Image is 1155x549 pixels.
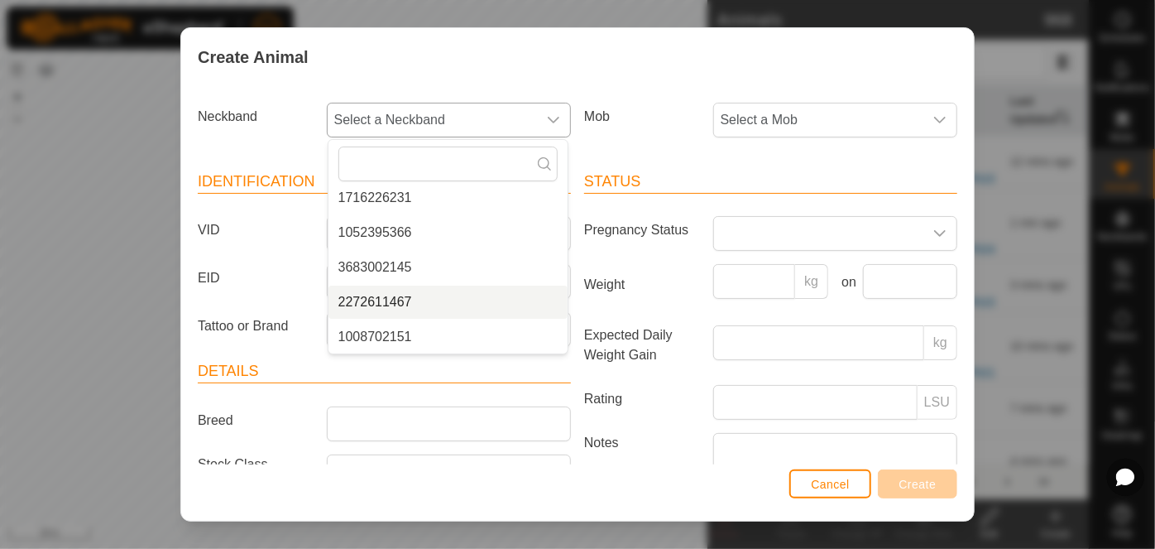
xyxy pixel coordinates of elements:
[924,325,957,360] p-inputgroup-addon: kg
[918,385,957,420] p-inputgroup-addon: LSU
[923,217,956,250] div: dropdown trigger
[577,433,707,527] label: Notes
[923,104,956,137] div: dropdown trigger
[537,104,570,137] div: dropdown trigger
[338,223,412,243] span: 1052395366
[191,455,320,475] label: Stock Class
[878,470,957,498] button: Create
[899,478,937,491] span: Create
[835,272,856,292] label: on
[328,320,568,354] li: 1008702151
[198,360,571,383] header: Details
[577,264,707,306] label: Weight
[338,258,412,277] span: 3683002145
[328,181,568,214] li: 1716226231
[328,251,568,284] li: 3683002145
[714,104,923,137] span: Select a Mob
[191,264,320,292] label: EID
[191,103,320,131] label: Neckband
[328,216,568,249] li: 1052395366
[795,264,828,299] p-inputgroup-addon: kg
[811,478,850,491] span: Cancel
[328,286,568,319] li: 2272611467
[191,407,320,435] label: Breed
[338,292,412,312] span: 2272611467
[338,327,412,347] span: 1008702151
[198,45,309,70] span: Create Animal
[191,216,320,244] label: VID
[198,171,571,194] header: Identification
[328,104,537,137] span: Select a Neckband
[577,103,707,131] label: Mob
[584,171,957,194] header: Status
[789,470,871,498] button: Cancel
[577,325,707,365] label: Expected Daily Weight Gain
[537,455,570,481] div: dropdown trigger
[577,216,707,244] label: Pregnancy Status
[338,188,412,208] span: 1716226231
[577,385,707,413] label: Rating
[191,312,320,340] label: Tattoo or Brand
